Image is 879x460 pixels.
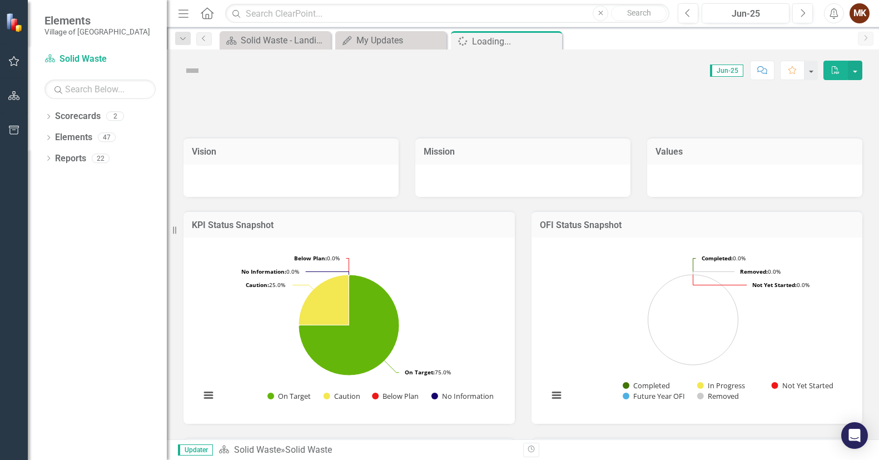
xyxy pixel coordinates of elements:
input: Search ClearPoint... [225,4,669,23]
text: 75.0% [405,368,451,376]
div: 47 [98,133,116,142]
button: Show Removed [697,391,739,401]
text: 0.0% [241,268,299,275]
h3: KPI Status Snapshot [192,220,506,230]
a: Solid Waste [44,53,156,66]
img: ClearPoint Strategy [6,13,25,32]
button: Show No Information [431,391,493,401]
span: Jun-25 [710,65,743,77]
text: 25.0% [246,281,285,289]
div: Chart. Highcharts interactive chart. [543,246,852,413]
button: Show On Target [267,391,311,401]
button: Show Below Plan [372,391,419,401]
small: Village of [GEOGRAPHIC_DATA] [44,27,150,36]
img: Not Defined [183,62,201,80]
tspan: On Target: [405,368,435,376]
a: Solid Waste - Landing Page [222,33,328,47]
tspan: Caution: [246,281,269,289]
a: Elements [55,131,92,144]
text: 0.0% [740,268,781,275]
tspan: No Information: [241,268,286,275]
button: View chart menu, Chart [201,388,216,403]
div: Loading... [472,34,559,48]
path: Caution, 2. [299,275,349,325]
span: Elements [44,14,150,27]
svg: Interactive chart [543,246,843,413]
button: Show Caution [324,391,360,401]
tspan: Completed: [702,254,733,262]
a: My Updates [338,33,444,47]
a: Scorecards [55,110,101,123]
button: Show Future Year OFI [623,391,685,401]
a: Solid Waste [234,444,281,455]
div: Solid Waste - Landing Page [241,33,328,47]
button: Show Completed [623,380,670,390]
h3: OFI Status Snapshot [540,220,855,230]
div: 22 [92,154,110,163]
h3: Values [655,147,854,157]
button: Show Not Yet Started [772,380,833,390]
tspan: Below Plan: [294,254,327,262]
text: 0.0% [752,281,810,289]
div: My Updates [356,33,444,47]
button: Show In Progress [697,380,745,390]
div: » [218,444,515,457]
tspan: Removed: [740,268,768,275]
span: Updater [178,444,213,456]
a: Reports [55,152,86,165]
div: Jun-25 [706,7,786,21]
button: Search [611,6,667,21]
div: Chart. Highcharts interactive chart. [195,246,504,413]
button: MK [850,3,870,23]
path: On Target, 6. [299,275,399,375]
span: Search [627,8,651,17]
text: 0.0% [294,254,340,262]
button: View chart menu, Chart [549,388,564,403]
h3: Vision [192,147,390,157]
tspan: Not Yet Started: [752,281,797,289]
div: 2 [106,112,124,121]
div: Open Intercom Messenger [841,422,868,449]
text: 0.0% [702,254,746,262]
button: Jun-25 [702,3,789,23]
h3: Mission [424,147,622,157]
svg: Interactive chart [195,246,503,413]
div: Solid Waste [285,444,332,455]
input: Search Below... [44,80,156,99]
